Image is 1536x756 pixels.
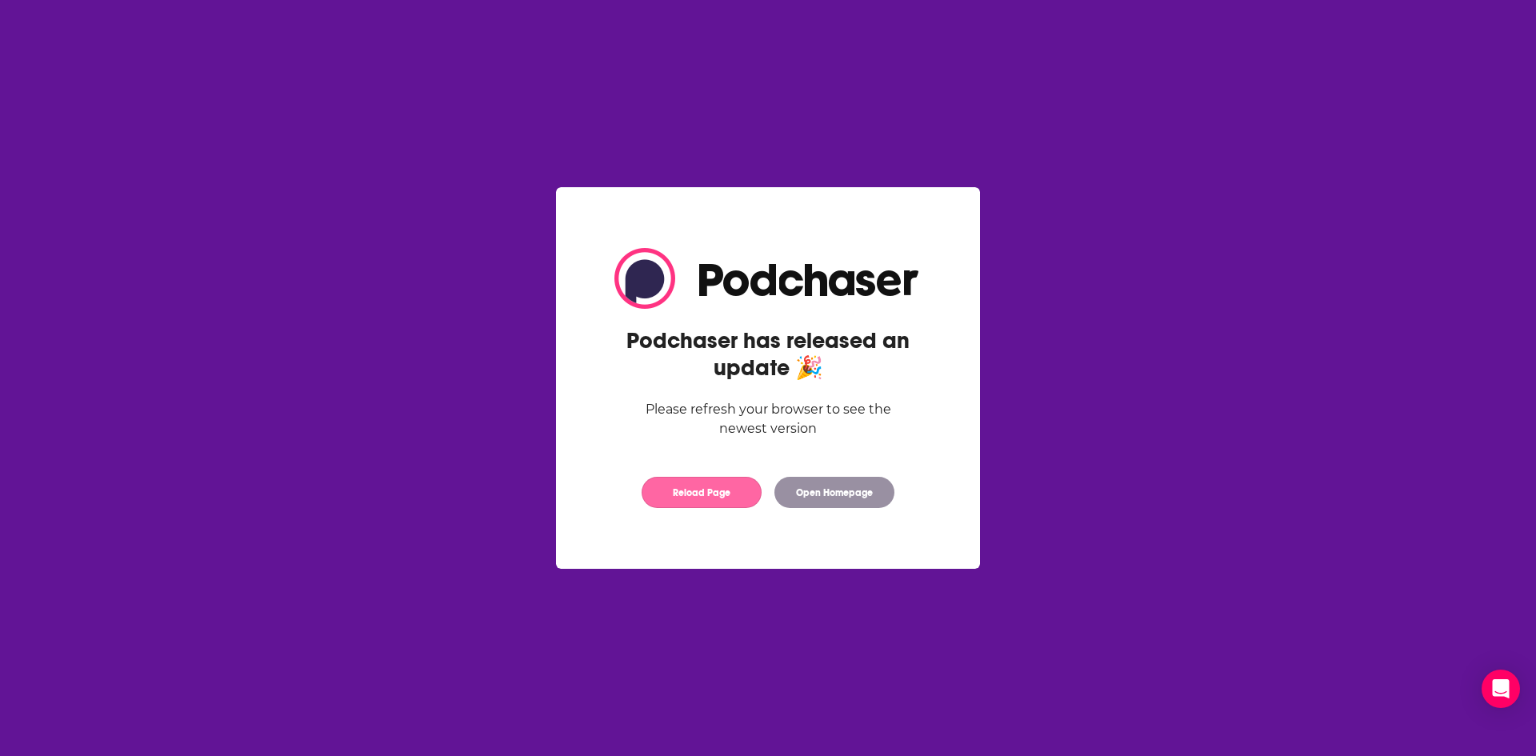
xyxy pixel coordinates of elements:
div: Open Intercom Messenger [1482,670,1520,708]
img: Logo [614,248,922,309]
button: Open Homepage [774,477,894,508]
div: Please refresh your browser to see the newest version [614,400,922,438]
button: Reload Page [642,477,762,508]
h2: Podchaser has released an update 🎉 [614,327,922,382]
